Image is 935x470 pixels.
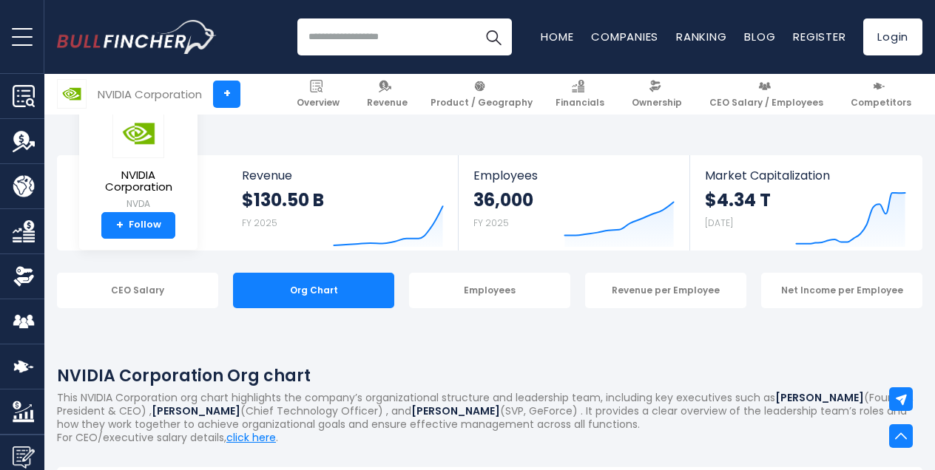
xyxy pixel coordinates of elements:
[101,212,175,239] a: +Follow
[297,97,340,109] span: Overview
[676,29,726,44] a: Ranking
[473,217,509,229] small: FY 2025
[242,188,324,211] strong: $130.50 B
[851,97,911,109] span: Competitors
[213,81,240,108] a: +
[360,74,414,115] a: Revenue
[473,168,674,183] span: Employees
[459,155,689,251] a: Employees 36,000 FY 2025
[475,18,512,55] button: Search
[57,20,217,54] img: Bullfincher logo
[709,97,823,109] span: CEO Salary / Employees
[690,155,921,251] a: Market Capitalization $4.34 T [DATE]
[473,188,533,211] strong: 36,000
[549,74,611,115] a: Financials
[233,273,394,308] div: Org Chart
[57,364,922,388] h1: NVIDIA Corporation Org chart
[424,74,539,115] a: Product / Geography
[625,74,689,115] a: Ownership
[775,390,864,405] b: [PERSON_NAME]
[91,197,186,211] small: NVDA
[705,217,733,229] small: [DATE]
[57,20,216,54] a: Go to homepage
[57,431,922,444] p: For CEO/executive salary details, .
[116,219,124,232] strong: +
[227,155,459,251] a: Revenue $130.50 B FY 2025
[761,273,922,308] div: Net Income per Employee
[703,74,830,115] a: CEO Salary / Employees
[863,18,922,55] a: Login
[844,74,918,115] a: Competitors
[90,108,186,212] a: NVIDIA Corporation NVDA
[91,169,186,194] span: NVIDIA Corporation
[705,188,771,211] strong: $4.34 T
[226,430,276,445] a: click here
[585,273,746,308] div: Revenue per Employee
[556,97,604,109] span: Financials
[242,168,444,183] span: Revenue
[541,29,573,44] a: Home
[411,403,500,418] b: [PERSON_NAME]
[632,97,682,109] span: Ownership
[744,29,775,44] a: Blog
[591,29,658,44] a: Companies
[242,217,277,229] small: FY 2025
[57,391,922,432] p: This NVIDIA Corporation org chart highlights the company’s organizational structure and leadershi...
[290,74,346,115] a: Overview
[58,80,86,108] img: NVDA logo
[793,29,845,44] a: Register
[367,97,408,109] span: Revenue
[112,109,164,158] img: NVDA logo
[13,265,35,287] img: Ownership
[152,403,240,418] b: [PERSON_NAME]
[409,273,570,308] div: Employees
[431,97,533,109] span: Product / Geography
[705,168,906,183] span: Market Capitalization
[98,86,202,103] div: NVIDIA Corporation
[57,273,218,308] div: CEO Salary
